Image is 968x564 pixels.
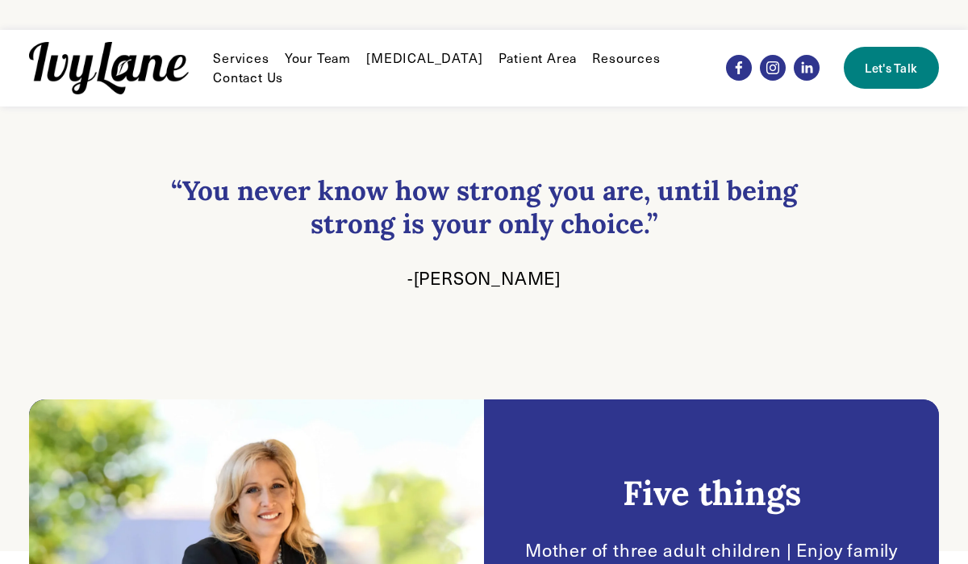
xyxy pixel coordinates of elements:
[213,48,269,68] a: folder dropdown
[726,55,752,81] a: Facebook
[794,55,820,81] a: LinkedIn
[592,48,660,68] a: folder dropdown
[143,174,825,240] h3: “You never know how strong you are, until being strong is your only choice.”
[366,48,482,68] a: [MEDICAL_DATA]
[29,42,189,94] img: Ivy Lane Counseling &mdash; Therapy that works for you
[499,48,578,68] a: Patient Area
[213,68,283,87] a: Contact Us
[143,266,825,289] p: -[PERSON_NAME]
[760,55,786,81] a: Instagram
[213,50,269,67] span: Services
[592,50,660,67] span: Resources
[285,48,351,68] a: Your Team
[623,471,801,514] h2: Five things
[844,47,939,89] a: Let's Talk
